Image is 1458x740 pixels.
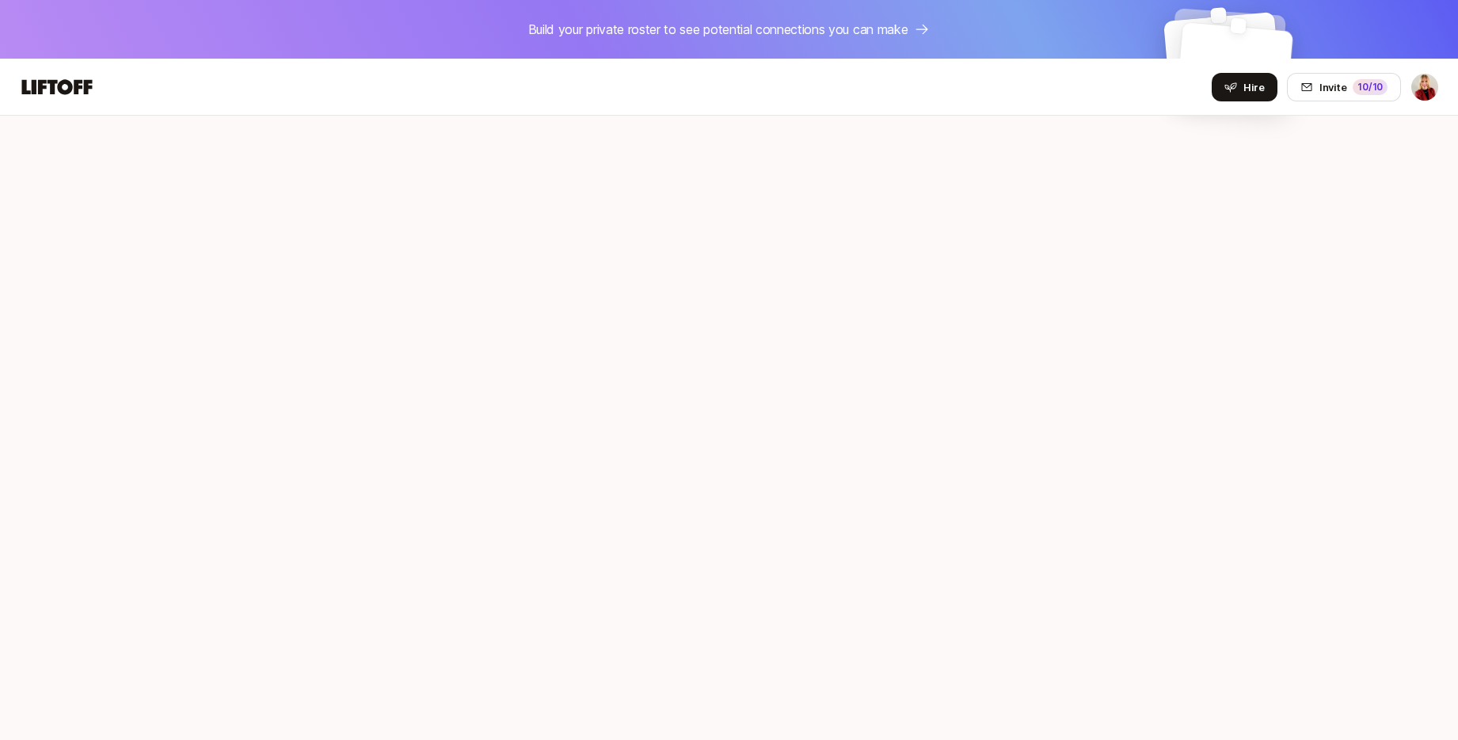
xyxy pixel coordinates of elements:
button: Invite10/10 [1287,73,1401,101]
span: Invite [1319,79,1346,95]
span: Hire [1243,79,1265,95]
img: Meredith Rosenbloom [1411,74,1438,101]
button: Meredith Rosenbloom [1410,73,1439,101]
div: 10 /10 [1353,79,1388,95]
button: Hire [1212,73,1277,101]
